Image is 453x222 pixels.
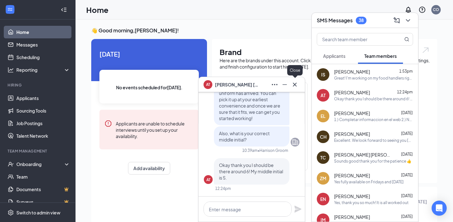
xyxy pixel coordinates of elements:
[422,47,430,54] img: open.6027fd2a22e1237b5b06.svg
[334,200,409,205] div: Yes, thank you so much! It is all worked out
[334,69,370,75] span: [PERSON_NAME]
[215,186,231,191] div: 12:24pm
[401,131,413,136] span: [DATE]
[206,177,210,182] div: AT
[8,82,69,88] div: Hiring
[61,7,67,13] svg: Collapse
[16,92,70,104] a: Applicants
[401,214,413,219] span: [DATE]
[16,196,70,208] a: SurveysCrown
[401,193,413,198] span: [DATE]
[16,183,70,196] a: DocumentsCrown
[99,49,199,59] span: [DATE]
[403,15,413,25] button: ChevronDown
[219,162,283,180] span: Okay thank you I should be there around 6! My middle initial is S.
[432,201,447,216] div: Open Intercom Messenger
[401,173,413,177] span: [DATE]
[397,90,413,94] span: 12:24pm
[321,92,326,98] div: AT
[294,205,302,213] svg: Plane
[16,51,70,64] a: Scheduling
[392,15,402,25] button: ComposeMessage
[8,161,14,167] svg: UserCheck
[16,170,70,183] a: Team
[116,120,194,139] div: Applicants are unable to schedule interviews until you set up your availability.
[334,138,413,143] div: Excellent. We look forward to seeing you [DATE]!
[393,17,400,24] svg: ComposeMessage
[334,117,413,122] div: 1.) Completar informaccion en el web 2.) Non-Slip Zapato's 3.) Food Handler's Tarjeta [URL][DOMAI...
[270,80,280,90] button: Ellipses
[219,130,270,142] span: Also, what is your correct middle initial?
[86,4,109,15] h1: Home
[334,214,370,220] span: [PERSON_NAME]
[8,67,14,73] svg: Analysis
[8,209,14,216] svg: Settings
[321,71,325,78] div: IS
[320,154,326,161] div: TC
[401,152,413,157] span: [DATE]
[405,6,412,14] svg: Notifications
[16,26,70,38] a: Home
[364,53,397,59] span: Team members
[359,18,364,23] div: 38
[16,209,60,216] div: Switch to admin view
[433,7,439,12] div: CO
[404,17,412,24] svg: ChevronDown
[16,161,65,167] div: Onboarding
[418,6,426,14] svg: QuestionInfo
[291,138,299,146] svg: Company
[404,37,409,42] svg: MagnifyingGlass
[280,80,290,90] button: Minimize
[399,69,413,74] span: 1:53pm
[220,57,430,70] div: Here are the brands under this account. Click into a brand to see your locations, managers, job p...
[16,104,70,117] a: Sourcing Tools
[16,130,70,142] a: Talent Network
[401,110,413,115] span: [DATE]
[334,152,391,158] span: [PERSON_NAME] [PERSON_NAME]
[242,148,258,153] div: 10:39am
[320,134,327,140] div: CH
[104,120,112,127] svg: Error
[321,113,326,119] div: EL
[116,84,182,91] span: No events scheduled for [DATE] .
[334,179,404,185] div: Yes fully available on Fridays and [DATE]
[334,75,413,81] div: Great! I'm working on my food handlers right now
[8,148,69,154] div: Team Management
[320,175,326,181] div: ZM
[16,38,70,51] a: Messages
[287,65,303,75] div: Close
[317,17,353,24] h3: SMS Messages
[334,96,413,102] div: Okay thank you I should be there around 6! My middle initial is S.
[317,33,392,45] input: Search team member
[281,81,288,88] svg: Minimize
[7,6,13,13] svg: WorkstreamLogo
[16,117,70,130] a: Job Postings
[320,196,326,202] div: EN
[128,162,170,175] button: Add availability
[323,53,345,59] span: Applicants
[258,148,288,153] span: • Harrison Groom
[215,81,259,88] span: [PERSON_NAME] [PERSON_NAME]
[334,110,370,116] span: [PERSON_NAME]
[334,89,370,96] span: [PERSON_NAME]
[334,131,370,137] span: [PERSON_NAME]
[334,193,370,199] span: [PERSON_NAME]
[220,47,430,57] h1: Brand
[291,81,299,88] svg: Cross
[91,27,437,34] h3: 👋 Good morning, [PERSON_NAME] !
[290,80,300,90] button: Cross
[334,172,370,179] span: [PERSON_NAME]
[271,81,278,88] svg: Ellipses
[334,158,411,164] div: Sounds good thank you for the patience 👍
[16,67,70,73] div: Reporting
